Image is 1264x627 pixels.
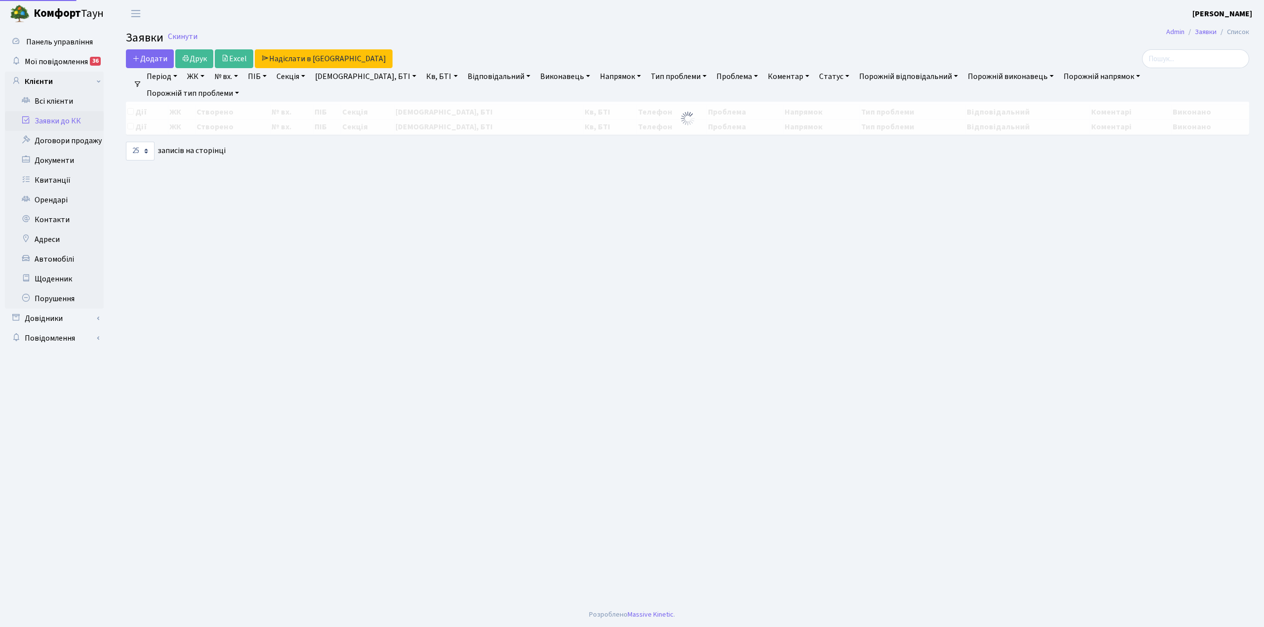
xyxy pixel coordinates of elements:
a: Документи [5,151,104,170]
a: Друк [175,49,213,68]
a: Автомобілі [5,249,104,269]
a: Квитанції [5,170,104,190]
a: Тип проблеми [647,68,711,85]
button: Переключити навігацію [123,5,148,22]
a: ЖК [183,68,208,85]
a: Massive Kinetic [628,609,673,620]
div: Розроблено . [589,609,675,620]
a: Напрямок [596,68,645,85]
select: записів на сторінці [126,142,155,160]
a: Договори продажу [5,131,104,151]
b: [PERSON_NAME] [1192,8,1252,19]
a: Порожній напрямок [1060,68,1144,85]
a: Період [143,68,181,85]
li: Список [1217,27,1249,38]
a: Заявки [1195,27,1217,37]
a: Admin [1166,27,1185,37]
span: Таун [34,5,104,22]
a: Скинути [168,32,197,41]
span: Заявки [126,29,163,46]
img: logo.png [10,4,30,24]
a: Секція [273,68,309,85]
label: записів на сторінці [126,142,226,160]
a: Відповідальний [464,68,534,85]
a: Панель управління [5,32,104,52]
a: [PERSON_NAME] [1192,8,1252,20]
img: Обробка... [680,111,696,126]
a: Порожній тип проблеми [143,85,243,102]
a: Орендарі [5,190,104,210]
a: Порожній виконавець [964,68,1058,85]
input: Пошук... [1142,49,1249,68]
a: Коментар [764,68,813,85]
a: Статус [815,68,853,85]
a: Мої повідомлення36 [5,52,104,72]
a: Excel [215,49,253,68]
a: Кв, БТІ [422,68,461,85]
nav: breadcrumb [1151,22,1264,42]
a: Всі клієнти [5,91,104,111]
a: Заявки до КК [5,111,104,131]
a: Адреси [5,230,104,249]
a: Надіслати в [GEOGRAPHIC_DATA] [255,49,393,68]
a: Довідники [5,309,104,328]
span: Мої повідомлення [25,56,88,67]
span: Додати [132,53,167,64]
a: Повідомлення [5,328,104,348]
a: Порушення [5,289,104,309]
b: Комфорт [34,5,81,21]
a: ПІБ [244,68,271,85]
a: Проблема [712,68,762,85]
a: Виконавець [536,68,594,85]
a: Порожній відповідальний [855,68,962,85]
a: № вх. [210,68,242,85]
span: Панель управління [26,37,93,47]
a: Щоденник [5,269,104,289]
div: 36 [90,57,101,66]
a: [DEMOGRAPHIC_DATA], БТІ [311,68,420,85]
a: Клієнти [5,72,104,91]
a: Контакти [5,210,104,230]
a: Додати [126,49,174,68]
